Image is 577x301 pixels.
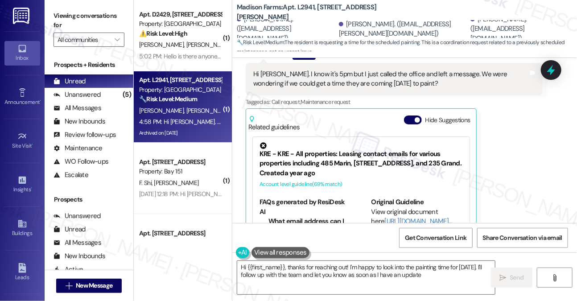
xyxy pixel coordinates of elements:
[246,95,543,108] div: Tagged as:
[139,118,570,126] div: 4:58 PM: Hi [PERSON_NAME]. I know it's 5pm but I just called the office and left a message. We we...
[499,274,506,281] i: 
[477,228,568,248] button: Share Conversation via email
[425,115,470,125] label: Hide Suggestions
[66,282,72,289] i: 
[237,15,337,43] div: [PERSON_NAME]. ([EMAIL_ADDRESS][DOMAIN_NAME])
[58,33,110,47] input: All communities
[260,169,463,178] div: Created a year ago
[272,98,301,106] span: Call request ,
[237,38,577,57] span: : The resident is requesting a time for the scheduled painting. This is a coordination request re...
[237,3,415,22] b: Madison Farms: Apt. L2941, [STREET_ADDRESS][PERSON_NAME]
[54,77,86,86] div: Unread
[237,39,284,46] strong: 🔧 Risk Level: Medium
[253,70,528,89] div: Hi [PERSON_NAME]. I know it's 5pm but I just called the office and left a message. We were wonder...
[54,265,83,274] div: Active
[139,29,187,37] strong: ⚠️ Risk Level: High
[139,167,222,176] div: Property: Bay 151
[4,129,40,153] a: Site Visit •
[54,157,108,166] div: WO Follow-ups
[139,107,186,115] span: [PERSON_NAME]
[54,90,101,99] div: Unanswered
[139,95,197,103] strong: 🔧 Risk Level: Medium
[483,233,562,243] span: Share Conversation via email
[260,142,463,169] div: KRE - KRE - All properties: Leasing contact emails for various properties including 485 Marin, [S...
[54,144,103,153] div: Maintenance
[54,211,101,221] div: Unanswered
[339,20,468,39] div: [PERSON_NAME]. ([EMAIL_ADDRESS][PERSON_NAME][DOMAIN_NAME])
[186,41,231,49] span: [PERSON_NAME]
[56,279,122,293] button: New Message
[40,98,41,104] span: •
[301,98,350,106] span: Maintenance request
[491,268,532,288] button: Send
[139,229,222,238] div: Apt. [STREET_ADDRESS]
[260,180,463,189] div: Account level guideline ( 69 % match)
[76,281,112,290] span: New Message
[45,195,133,204] div: Prospects
[54,170,88,180] div: Escalate
[139,10,222,19] div: Apt. D2429, [STREET_ADDRESS][PERSON_NAME]
[154,179,198,187] span: [PERSON_NAME]
[4,260,40,285] a: Leads
[268,217,351,255] li: What email address can I use to contact the leasing office for 485 [PERSON_NAME]?
[470,15,570,43] div: [PERSON_NAME]. ([EMAIL_ADDRESS][DOMAIN_NAME])
[4,173,40,197] a: Insights •
[139,75,222,85] div: Apt. L2941, [STREET_ADDRESS][PERSON_NAME]
[510,273,523,282] span: Send
[138,128,223,139] div: Archived on [DATE]
[13,8,31,24] img: ResiDesk Logo
[248,115,300,132] div: Related guidelines
[385,217,452,226] a: [URL][DOMAIN_NAME]…
[371,198,424,206] b: Original Guideline
[139,19,222,29] div: Property: [GEOGRAPHIC_DATA]
[405,233,466,243] span: Get Conversation Link
[120,88,133,102] div: (5)
[54,117,105,126] div: New Inbounds
[54,238,101,247] div: All Messages
[54,9,124,33] label: Viewing conversations for
[4,41,40,65] a: Inbox
[186,107,234,115] span: [PERSON_NAME]
[399,228,472,248] button: Get Conversation Link
[139,157,222,167] div: Apt. [STREET_ADDRESS]
[54,252,105,261] div: New Inbounds
[139,179,154,187] span: F. Shi
[237,261,495,294] textarea: Hi {{first_name}}, thanks for reaching out! I'm happy to look into the painting time for [DATE]. ...
[54,130,116,140] div: Review follow-ups
[54,225,86,234] div: Unread
[54,103,101,113] div: All Messages
[260,198,345,216] b: FAQs generated by ResiDesk AI
[115,36,120,43] i: 
[32,141,33,148] span: •
[139,41,186,49] span: [PERSON_NAME]
[139,85,222,95] div: Property: [GEOGRAPHIC_DATA]
[31,185,32,191] span: •
[45,60,133,70] div: Prospects + Residents
[551,274,558,281] i: 
[371,207,463,227] div: View original document here
[4,216,40,240] a: Buildings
